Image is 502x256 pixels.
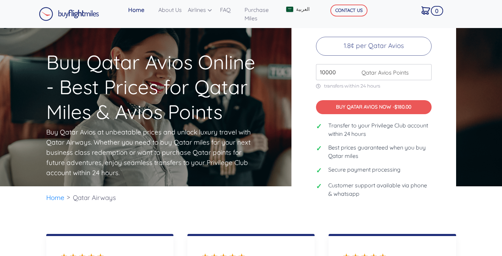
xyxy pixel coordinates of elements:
[328,143,432,160] span: Best prices guaranteed when you buy Qatar miles
[283,3,320,16] a: العربية
[286,7,293,12] img: Arabic
[330,5,367,16] button: CONTACT US
[69,186,119,209] li: Qatar Airways
[328,121,432,138] span: Transfer to your Privilege Club account within 24 hours
[316,100,432,115] button: BUY QATAR AVIOS NOW -$180.00
[394,104,411,110] span: $180.00
[46,127,253,178] p: Buy Qatar Avios at unbeatable prices and unlock luxury travel with Qatar Airways. Whether you nee...
[46,10,264,125] h1: Buy Qatar Avios Online - Best Prices for Qatar Miles & Avios Points
[46,193,64,202] a: Home
[419,3,440,18] a: 0
[156,3,185,17] a: About Us
[316,181,323,192] span: ✓
[316,143,323,154] span: ✓
[296,6,310,13] span: العربية
[217,3,242,17] a: FAQ
[316,121,323,132] span: ✓
[125,3,156,17] a: Home
[421,6,430,15] img: Cart
[39,5,99,23] a: Buy Flight Miles Logo
[242,3,280,25] a: Purchase Miles
[316,165,323,176] span: ✓
[316,83,432,89] p: transfers within 24 hours
[358,68,409,77] span: Qatar Avios Points
[328,181,432,198] span: Customer support available via phone & whatsapp
[185,3,217,17] a: Airlines
[39,7,99,21] img: Buy Flight Miles Logo
[316,37,432,56] p: 1.8¢ per Qatar Avios
[328,165,400,174] span: Secure payment processing
[431,6,443,16] span: 0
